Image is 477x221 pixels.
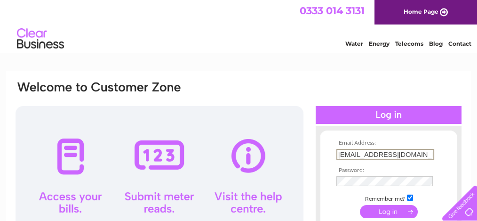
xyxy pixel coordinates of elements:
[448,40,471,47] a: Contact
[17,5,461,46] div: Clear Business is a trading name of Verastar Limited (registered in [GEOGRAPHIC_DATA] No. 3667643...
[360,205,418,218] input: Submit
[334,193,443,203] td: Remember me?
[369,40,390,47] a: Energy
[345,40,363,47] a: Water
[16,25,64,53] img: logo.png
[395,40,423,47] a: Telecoms
[300,5,365,16] a: 0333 014 3131
[334,140,443,147] th: Email Address:
[429,40,443,47] a: Blog
[334,167,443,174] th: Password:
